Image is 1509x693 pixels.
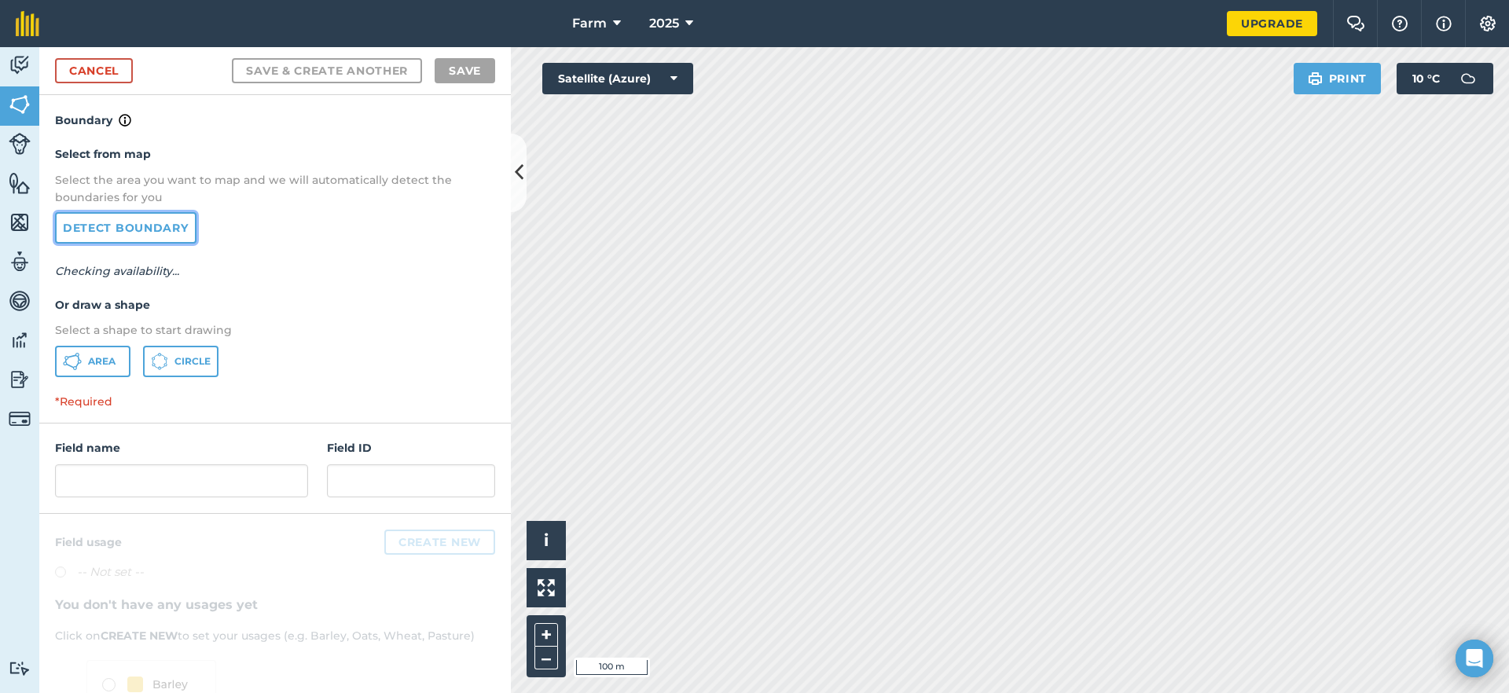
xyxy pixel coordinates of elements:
[9,328,31,352] img: svg+xml;base64,PD94bWwgdmVyc2lvbj0iMS4wIiBlbmNvZGluZz0idXRmLTgiPz4KPCEtLSBHZW5lcmF0b3I6IEFkb2JlIE...
[174,355,211,368] span: Circle
[9,93,31,116] img: svg+xml;base64,PHN2ZyB4bWxucz0iaHR0cDovL3d3dy53My5vcmcvMjAwMC9zdmciIHdpZHRoPSI1NiIgaGVpZ2h0PSI2MC...
[9,53,31,77] img: svg+xml;base64,PD94bWwgdmVyc2lvbj0iMS4wIiBlbmNvZGluZz0idXRmLTgiPz4KPCEtLSBHZW5lcmF0b3I6IEFkb2JlIE...
[55,145,495,163] h4: Select from map
[1478,16,1497,31] img: A cog icon
[572,14,607,33] span: Farm
[1397,63,1493,94] button: 10 °C
[1456,640,1493,677] div: Open Intercom Messenger
[9,289,31,313] img: svg+xml;base64,PD94bWwgdmVyc2lvbj0iMS4wIiBlbmNvZGluZz0idXRmLTgiPz4KPCEtLSBHZW5lcmF0b3I6IEFkb2JlIE...
[527,521,566,560] button: i
[1227,11,1317,36] a: Upgrade
[9,368,31,391] img: svg+xml;base64,PD94bWwgdmVyc2lvbj0iMS4wIiBlbmNvZGluZz0idXRmLTgiPz4KPCEtLSBHZW5lcmF0b3I6IEFkb2JlIE...
[55,346,130,377] button: Area
[649,14,679,33] span: 2025
[39,95,511,130] h4: Boundary
[9,171,31,195] img: svg+xml;base64,PHN2ZyB4bWxucz0iaHR0cDovL3d3dy53My5vcmcvMjAwMC9zdmciIHdpZHRoPSI1NiIgaGVpZ2h0PSI2MC...
[9,133,31,155] img: svg+xml;base64,PD94bWwgdmVyc2lvbj0iMS4wIiBlbmNvZGluZz0idXRmLTgiPz4KPCEtLSBHZW5lcmF0b3I6IEFkb2JlIE...
[1412,63,1440,94] span: 10 ° C
[534,647,558,669] button: –
[9,211,31,234] img: svg+xml;base64,PHN2ZyB4bWxucz0iaHR0cDovL3d3dy53My5vcmcvMjAwMC9zdmciIHdpZHRoPSI1NiIgaGVpZ2h0PSI2MC...
[9,661,31,676] img: svg+xml;base64,PD94bWwgdmVyc2lvbj0iMS4wIiBlbmNvZGluZz0idXRmLTgiPz4KPCEtLSBHZW5lcmF0b3I6IEFkb2JlIE...
[1346,16,1365,31] img: Two speech bubbles overlapping with the left bubble in the forefront
[538,579,555,596] img: Four arrows, one pointing top left, one top right, one bottom right and the last bottom left
[55,296,495,313] h4: Or draw a shape
[143,346,218,377] button: Circle
[1390,16,1409,31] img: A question mark icon
[542,63,693,94] button: Satellite (Azure)
[1436,14,1452,33] img: svg+xml;base64,PHN2ZyB4bWxucz0iaHR0cDovL3d3dy53My5vcmcvMjAwMC9zdmciIHdpZHRoPSIxNyIgaGVpZ2h0PSIxNy...
[55,439,308,456] h4: Field name
[88,355,116,368] span: Area
[55,321,495,339] p: Select a shape to start drawing
[1308,69,1323,88] img: svg+xml;base64,PHN2ZyB4bWxucz0iaHR0cDovL3d3dy53My5vcmcvMjAwMC9zdmciIHdpZHRoPSIxOSIgaGVpZ2h0PSIyNC...
[9,250,31,273] img: svg+xml;base64,PD94bWwgdmVyc2lvbj0iMS4wIiBlbmNvZGluZz0idXRmLTgiPz4KPCEtLSBHZW5lcmF0b3I6IEFkb2JlIE...
[55,58,133,83] a: Cancel
[435,58,495,83] button: Save
[544,530,549,550] span: i
[232,58,422,83] button: Save & Create Another
[55,212,196,244] a: Detect boundary
[39,393,511,423] p: *Required
[1294,63,1382,94] button: Print
[1452,63,1484,94] img: svg+xml;base64,PD94bWwgdmVyc2lvbj0iMS4wIiBlbmNvZGluZz0idXRmLTgiPz4KPCEtLSBHZW5lcmF0b3I6IEFkb2JlIE...
[55,264,179,278] em: Checking availability...
[9,408,31,430] img: svg+xml;base64,PD94bWwgdmVyc2lvbj0iMS4wIiBlbmNvZGluZz0idXRmLTgiPz4KPCEtLSBHZW5lcmF0b3I6IEFkb2JlIE...
[55,171,495,207] p: Select the area you want to map and we will automatically detect the boundaries for you
[534,623,558,647] button: +
[327,439,495,456] h4: Field ID
[16,11,39,36] img: fieldmargin Logo
[119,111,131,130] img: svg+xml;base64,PHN2ZyB4bWxucz0iaHR0cDovL3d3dy53My5vcmcvMjAwMC9zdmciIHdpZHRoPSIxNyIgaGVpZ2h0PSIxNy...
